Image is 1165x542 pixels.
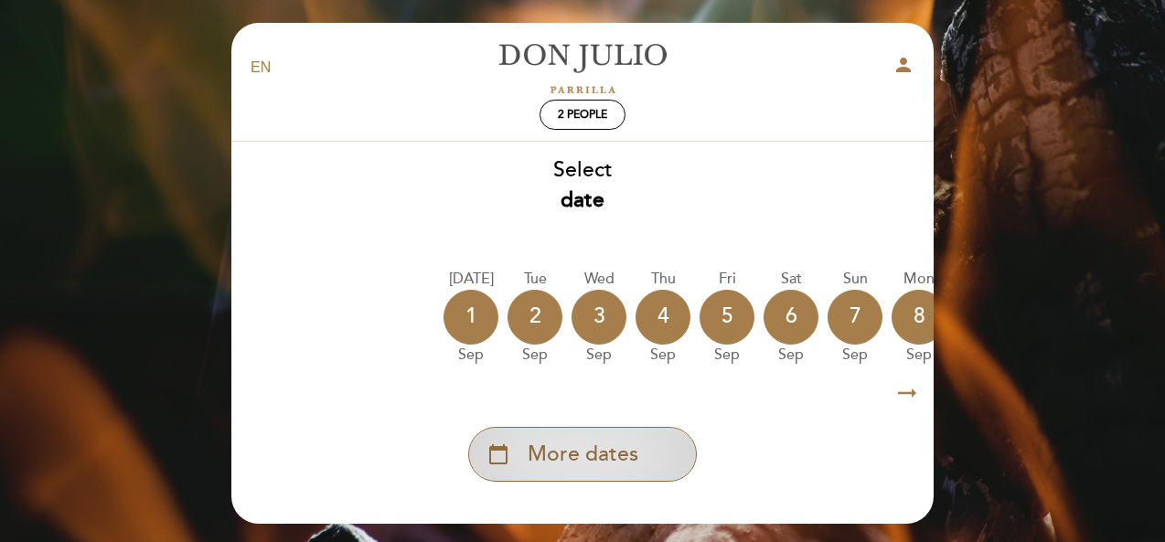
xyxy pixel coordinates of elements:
[508,269,562,290] div: Tue
[572,269,626,290] div: Wed
[892,54,914,82] button: person
[700,269,754,290] div: Fri
[230,155,935,216] div: Select
[700,345,754,366] div: Sep
[764,290,818,345] div: 6
[892,345,946,366] div: Sep
[572,290,626,345] div: 3
[892,290,946,345] div: 8
[508,290,562,345] div: 2
[828,345,882,366] div: Sep
[468,43,697,93] a: [PERSON_NAME]
[487,439,509,470] i: calendar_today
[892,54,914,76] i: person
[636,290,690,345] div: 4
[444,290,498,345] div: 1
[764,345,818,366] div: Sep
[558,108,607,122] span: 2 people
[764,269,818,290] div: Sat
[892,269,946,290] div: Mon
[828,269,882,290] div: Sun
[572,345,626,366] div: Sep
[444,345,498,366] div: Sep
[636,345,690,366] div: Sep
[528,440,638,470] span: More dates
[636,269,690,290] div: Thu
[700,290,754,345] div: 5
[508,345,562,366] div: Sep
[828,290,882,345] div: 7
[893,374,921,413] i: arrow_right_alt
[561,187,604,213] b: date
[444,269,498,290] div: [DATE]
